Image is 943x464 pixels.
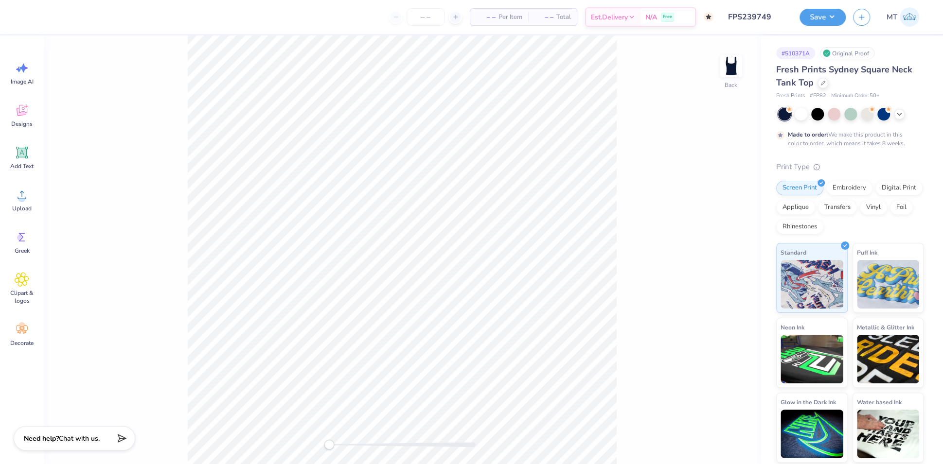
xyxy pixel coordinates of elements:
span: Image AI [11,78,34,86]
img: Glow in the Dark Ink [781,410,843,458]
span: Fresh Prints Sydney Square Neck Tank Top [776,64,912,88]
span: Neon Ink [781,322,804,332]
img: Standard [781,260,843,309]
span: Greek [15,247,30,255]
span: Fresh Prints [776,92,805,100]
span: – – [534,12,553,22]
div: Foil [890,200,913,215]
a: MT [882,7,924,27]
img: Metallic & Glitter Ink [857,335,920,383]
span: Per Item [498,12,522,22]
img: Puff Ink [857,260,920,309]
input: – – [407,8,445,26]
span: MT [887,12,897,23]
img: Neon Ink [781,335,843,383]
div: Screen Print [776,181,823,195]
img: Michelle Tapire [900,7,919,27]
input: Untitled Design [721,7,792,27]
div: # 510371A [776,47,815,59]
span: Standard [781,247,806,258]
span: Water based Ink [857,397,902,407]
div: Embroidery [826,181,872,195]
span: Est. Delivery [591,12,628,22]
img: Water based Ink [857,410,920,458]
span: Glow in the Dark Ink [781,397,836,407]
strong: Made to order: [788,131,828,138]
button: Save [800,9,846,26]
span: Puff Ink [857,247,877,258]
div: Accessibility label [324,440,334,449]
span: Designs [11,120,33,128]
span: Minimum Order: 50 + [831,92,880,100]
span: Total [556,12,571,22]
span: Clipart & logos [6,289,38,305]
span: Upload [12,205,32,212]
span: N/A [645,12,657,22]
div: Print Type [776,161,924,172]
div: We make this product in this color to order, which means it takes 8 weeks. [788,130,907,148]
span: # FP82 [810,92,826,100]
span: Metallic & Glitter Ink [857,322,914,332]
span: Add Text [10,162,34,170]
div: Transfers [818,200,857,215]
img: Back [721,56,741,76]
span: Free [663,14,672,20]
div: Back [725,81,737,89]
div: Applique [776,200,815,215]
div: Original Proof [820,47,874,59]
div: Vinyl [860,200,887,215]
div: Rhinestones [776,220,823,234]
span: – – [476,12,496,22]
div: Digital Print [875,181,923,195]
